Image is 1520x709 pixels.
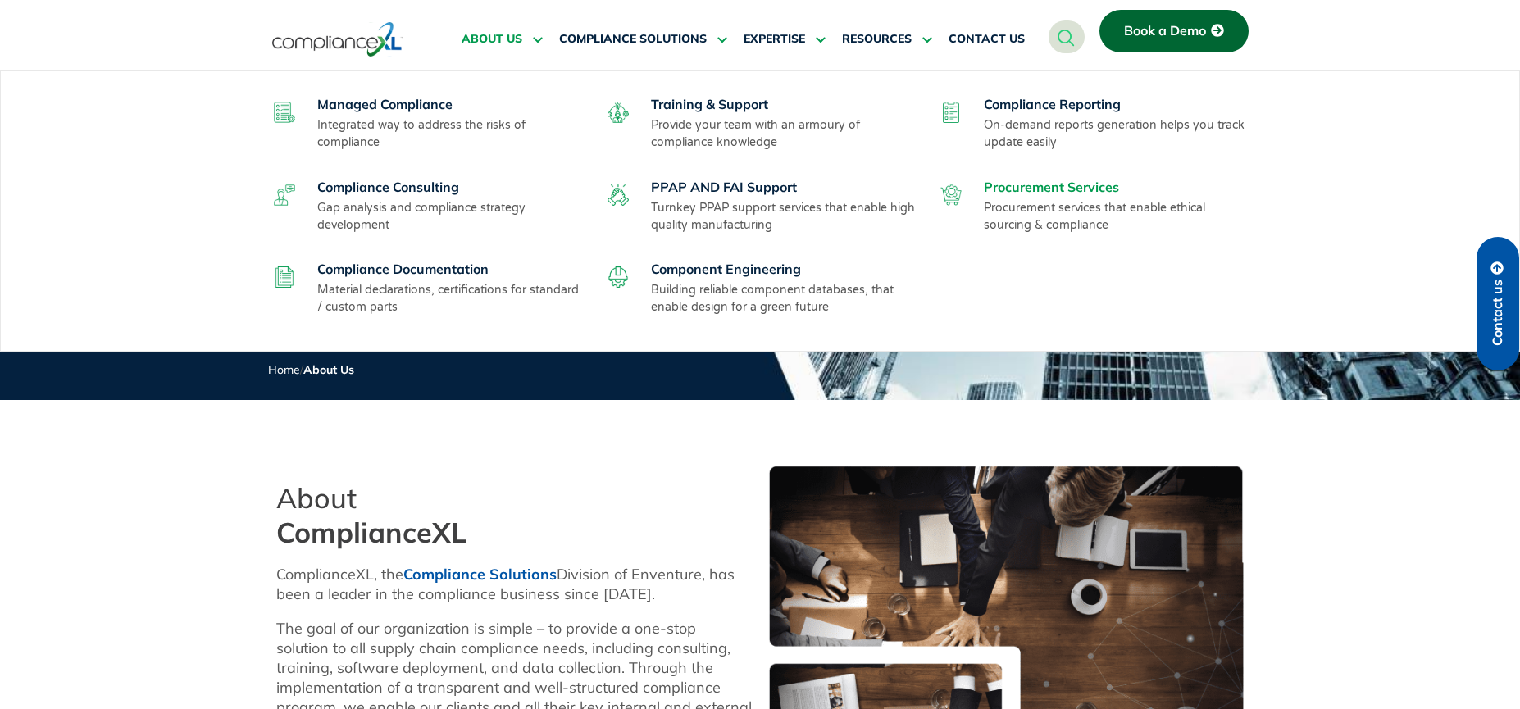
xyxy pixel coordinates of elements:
a: RESOURCES [842,20,932,59]
span: / [268,362,354,377]
span: ABOUT US [462,32,522,47]
a: Book a Demo [1099,10,1249,52]
span: ComplianceXL [276,515,466,550]
p: ComplianceXL, the Division of Enventure, has been a leader in the compliance business since [DATE]. [276,565,752,604]
a: navsearch-button [1049,20,1085,53]
img: ppaf-fai.svg [608,184,629,206]
a: Component Engineering [651,261,801,277]
img: component-engineering.svg [608,266,629,288]
a: Compliance Reporting [984,96,1121,112]
a: CONTACT US [949,20,1025,59]
span: COMPLIANCE SOLUTIONS [559,32,707,47]
img: managed-compliance.svg [274,102,295,123]
p: Turnkey PPAP support services that enable high quality manufacturing [651,199,919,234]
a: Contact us [1477,237,1519,370]
a: COMPLIANCE SOLUTIONS [559,20,727,59]
span: About Us [303,362,354,377]
a: PPAP AND FAI Support [651,179,797,195]
p: Provide your team with an armoury of compliance knowledge [651,116,919,151]
span: EXPERTISE [744,32,805,47]
a: Compliance Consulting [317,179,459,195]
p: Integrated way to address the risks of compliance [317,116,585,151]
h2: About [276,481,752,550]
p: Gap analysis and compliance strategy development [317,199,585,234]
span: CONTACT US [949,32,1025,47]
img: compliance-reporting.svg [940,102,962,123]
img: compliance-consulting.svg [274,184,295,206]
a: Compliance Solutions [403,565,557,584]
a: Compliance Documentation [317,261,489,277]
img: training-support.svg [608,102,629,123]
span: RESOURCES [842,32,912,47]
a: Procurement Services [984,179,1119,195]
a: EXPERTISE [744,20,826,59]
a: Home [268,362,300,377]
p: Material declarations, certifications for standard / custom parts [317,281,585,316]
img: procurement-services.svg [940,184,962,206]
a: ABOUT US [462,20,543,59]
a: Training & Support [651,96,768,112]
span: Contact us [1490,280,1505,346]
p: On-demand reports generation helps you track update easily [984,116,1252,151]
a: Managed Compliance [317,96,453,112]
p: Procurement services that enable ethical sourcing & compliance [984,199,1252,234]
p: Building reliable component databases, that enable design for a green future [651,281,919,316]
img: logo-one.svg [272,20,403,58]
span: Book a Demo [1124,24,1206,39]
img: compliance-documentation.svg [274,266,295,288]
